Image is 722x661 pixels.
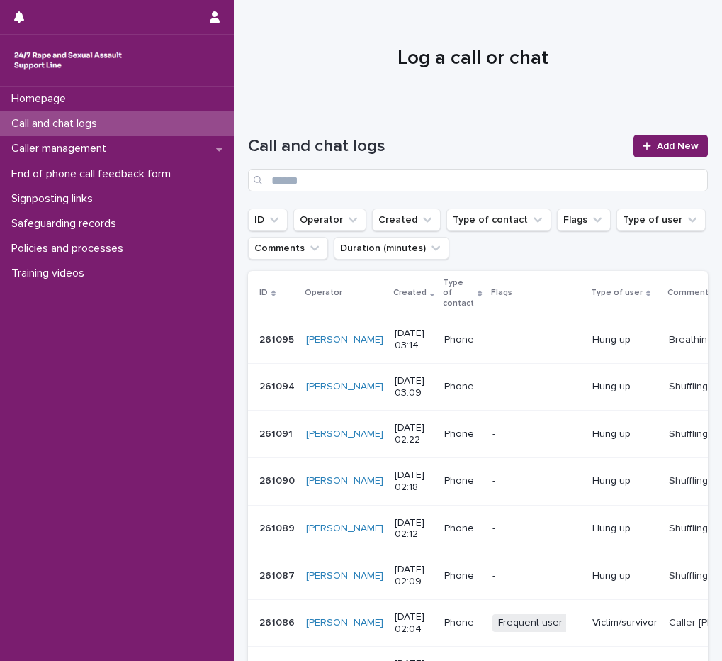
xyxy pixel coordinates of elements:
p: ID [259,285,268,301]
p: Homepage [6,92,77,106]
p: [DATE] 02:04 [395,611,433,635]
button: Type of user [616,209,706,231]
p: Phone [444,381,480,393]
p: [DATE] 02:12 [395,517,433,541]
p: Created [393,285,427,301]
p: Phone [444,334,480,346]
p: Call and chat logs [6,117,108,130]
p: [DATE] 02:18 [395,470,433,494]
p: Hung up [592,570,658,582]
button: Created [372,209,441,231]
p: - [492,475,581,487]
p: 261086 [259,614,298,629]
p: Signposting links [6,192,104,206]
button: Type of contact [446,209,551,231]
p: Phone [444,523,480,535]
p: Training videos [6,267,96,280]
a: [PERSON_NAME] [306,334,383,346]
p: Phone [444,428,480,440]
a: Add New [633,135,708,157]
p: Hung up [592,381,658,393]
a: [PERSON_NAME] [306,381,383,393]
span: Add New [657,141,699,151]
p: [DATE] 03:14 [395,328,433,352]
p: - [492,570,581,582]
p: - [492,334,581,346]
p: Hung up [592,475,658,487]
button: Operator [293,209,366,231]
button: Duration (minutes) [334,237,449,260]
p: Victim/survivor [592,617,658,629]
p: 261094 [259,378,298,393]
h1: Call and chat logs [248,136,625,157]
p: 261090 [259,472,298,487]
button: Flags [557,209,611,231]
p: Phone [444,570,480,582]
button: ID [248,209,288,231]
a: [PERSON_NAME] [306,617,383,629]
p: 261091 [259,426,295,440]
p: [DATE] 02:09 [395,564,433,588]
p: 261089 [259,520,298,535]
p: - [492,523,581,535]
p: Comments [667,285,713,301]
span: Frequent user [492,614,568,632]
p: [DATE] 03:09 [395,375,433,399]
p: Phone [444,475,480,487]
p: - [492,381,581,393]
p: End of phone call feedback form [6,167,182,181]
a: [PERSON_NAME] [306,523,383,535]
p: Hung up [592,428,658,440]
img: rhQMoQhaT3yELyF149Cw [11,46,125,74]
p: Hung up [592,523,658,535]
a: [PERSON_NAME] [306,428,383,440]
p: Caller management [6,142,118,155]
p: Hung up [592,334,658,346]
a: [PERSON_NAME] [306,475,383,487]
p: 261095 [259,331,297,346]
a: [PERSON_NAME] [306,570,383,582]
p: 261087 [259,567,298,582]
h1: Log a call or chat [248,47,697,71]
p: Type of user [591,285,643,301]
p: Type of contact [443,275,474,311]
p: Operator [305,285,342,301]
p: [DATE] 02:22 [395,422,433,446]
p: Phone [444,617,480,629]
p: - [492,428,581,440]
input: Search [248,169,708,191]
p: Policies and processes [6,242,135,255]
p: Safeguarding records [6,217,128,230]
p: Flags [491,285,512,301]
button: Comments [248,237,328,260]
